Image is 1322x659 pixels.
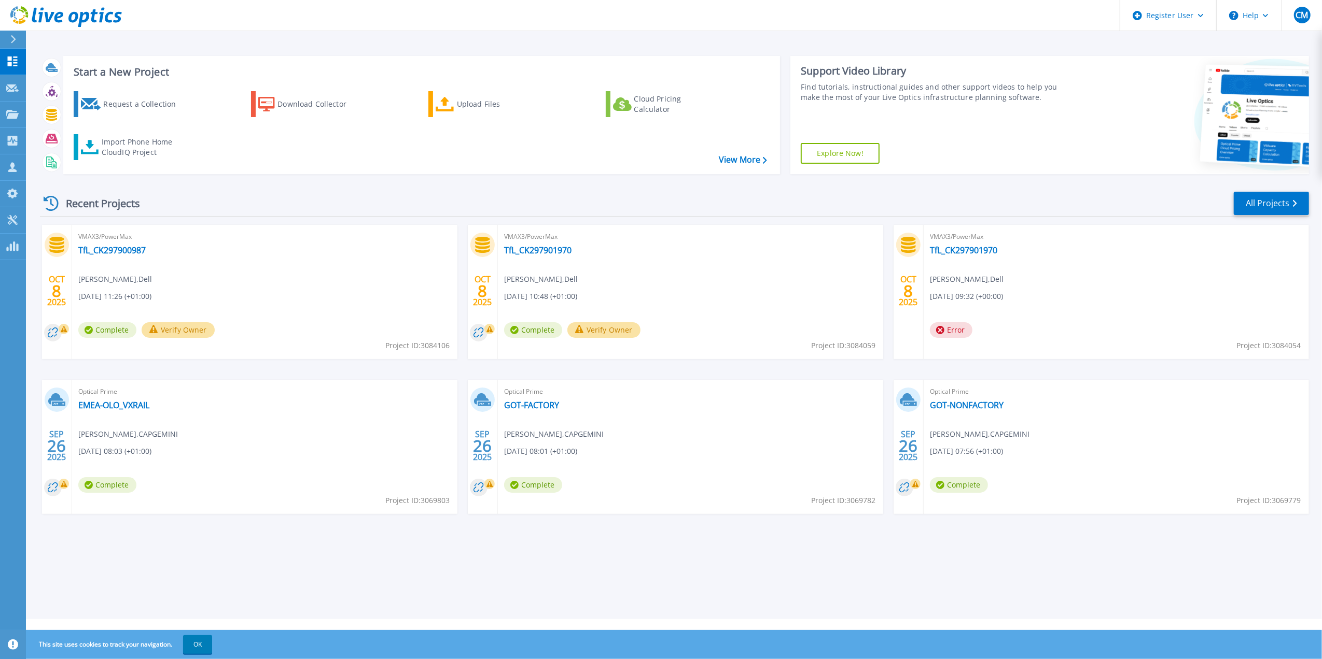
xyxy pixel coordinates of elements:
span: Project ID: 3084054 [1237,340,1301,351]
span: [PERSON_NAME] , Dell [930,274,1004,285]
span: [DATE] 10:48 (+01:00) [504,291,577,302]
div: Download Collector [277,94,360,114]
span: 8 [478,286,487,295]
span: Project ID: 3069803 [385,495,450,506]
div: OCT 2025 [472,272,492,310]
div: OCT 2025 [898,272,918,310]
span: 26 [899,441,917,450]
a: TfL_CK297901970 [930,245,997,255]
span: Project ID: 3084059 [811,340,875,351]
div: Request a Collection [103,94,186,114]
button: Verify Owner [567,322,641,338]
a: View More [719,155,767,165]
div: Recent Projects [40,191,154,216]
span: 26 [47,441,66,450]
div: Support Video Library [801,64,1069,78]
span: Project ID: 3084106 [385,340,450,351]
span: [DATE] 08:01 (+01:00) [504,446,577,457]
span: Project ID: 3069779 [1237,495,1301,506]
div: Find tutorials, instructional guides and other support videos to help you make the most of your L... [801,82,1069,103]
span: [PERSON_NAME] , CAPGEMINI [504,428,604,440]
a: Cloud Pricing Calculator [606,91,721,117]
span: [PERSON_NAME] , Dell [504,274,578,285]
span: [DATE] 11:26 (+01:00) [78,291,151,302]
span: [DATE] 07:56 (+01:00) [930,446,1003,457]
span: [PERSON_NAME] , CAPGEMINI [930,428,1029,440]
span: 8 [903,286,913,295]
div: SEP 2025 [47,427,66,465]
div: Upload Files [457,94,540,114]
span: [PERSON_NAME] , CAPGEMINI [78,428,178,440]
span: Optical Prime [930,386,1303,397]
span: [PERSON_NAME] , Dell [78,274,152,285]
span: VMAX3/PowerMax [930,231,1303,242]
span: Complete [930,477,988,493]
a: Explore Now! [801,143,880,164]
span: Optical Prime [504,386,877,397]
a: All Projects [1234,192,1309,215]
span: Complete [78,322,136,338]
span: This site uses cookies to track your navigation. [29,635,212,654]
a: GOT-FACTORY [504,400,559,410]
span: 26 [473,441,492,450]
span: Complete [78,477,136,493]
div: OCT 2025 [47,272,66,310]
span: Complete [504,322,562,338]
span: Complete [504,477,562,493]
div: Cloud Pricing Calculator [634,94,717,114]
a: Request a Collection [74,91,189,117]
span: Project ID: 3069782 [811,495,875,506]
a: GOT-NONFACTORY [930,400,1004,410]
a: TfL_CK297900987 [78,245,146,255]
span: Error [930,322,972,338]
button: Verify Owner [142,322,215,338]
a: EMEA-OLO_VXRAIL [78,400,149,410]
div: SEP 2025 [472,427,492,465]
span: VMAX3/PowerMax [504,231,877,242]
a: TfL_CK297901970 [504,245,572,255]
h3: Start a New Project [74,66,767,78]
a: Upload Files [428,91,544,117]
span: 8 [52,286,61,295]
span: VMAX3/PowerMax [78,231,451,242]
span: [DATE] 08:03 (+01:00) [78,446,151,457]
span: Optical Prime [78,386,451,397]
button: OK [183,635,212,654]
div: SEP 2025 [898,427,918,465]
a: Download Collector [251,91,367,117]
span: CM [1296,11,1308,19]
span: [DATE] 09:32 (+00:00) [930,291,1003,302]
div: Import Phone Home CloudIQ Project [102,137,183,157]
